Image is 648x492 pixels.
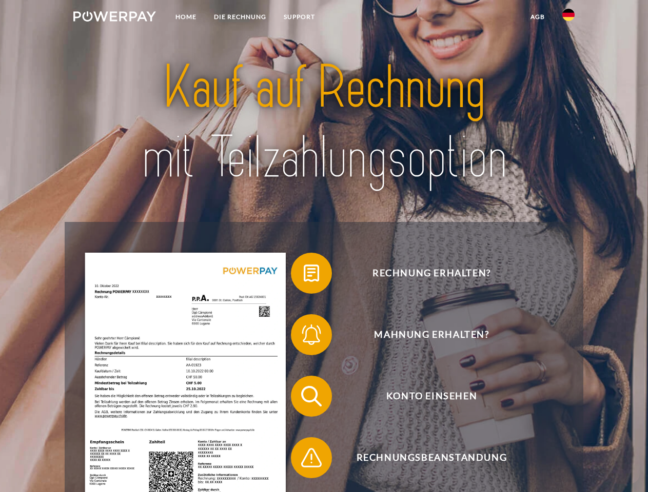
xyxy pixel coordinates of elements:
a: agb [522,8,554,26]
span: Rechnung erhalten? [306,253,557,294]
a: Home [167,8,205,26]
img: de [562,9,575,21]
img: qb_search.svg [299,383,324,409]
img: qb_bill.svg [299,260,324,286]
img: qb_bell.svg [299,322,324,347]
span: Mahnung erhalten? [306,314,557,355]
a: DIE RECHNUNG [205,8,275,26]
button: Rechnungsbeanstandung [291,437,558,478]
button: Rechnung erhalten? [291,253,558,294]
img: qb_warning.svg [299,445,324,470]
span: Rechnungsbeanstandung [306,437,557,478]
img: logo-powerpay-white.svg [73,11,156,22]
button: Mahnung erhalten? [291,314,558,355]
button: Konto einsehen [291,376,558,417]
span: Konto einsehen [306,376,557,417]
iframe: Button to launch messaging window [607,451,640,484]
a: SUPPORT [275,8,324,26]
img: title-powerpay_de.svg [98,49,550,196]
